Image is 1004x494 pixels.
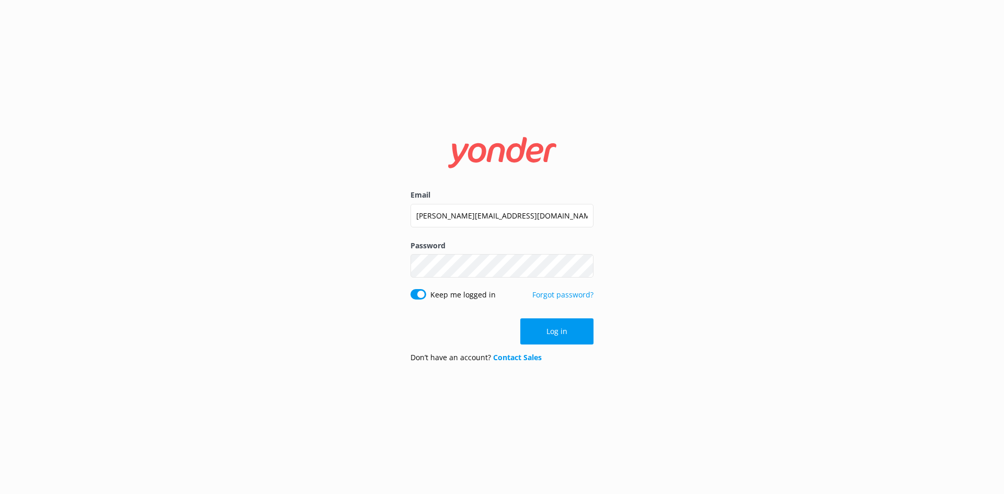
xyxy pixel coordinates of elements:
[430,289,496,301] label: Keep me logged in
[410,189,594,201] label: Email
[410,204,594,227] input: user@emailaddress.com
[410,352,542,363] p: Don’t have an account?
[520,318,594,344] button: Log in
[493,352,542,362] a: Contact Sales
[532,290,594,300] a: Forgot password?
[410,240,594,251] label: Password
[573,256,594,277] button: Show password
